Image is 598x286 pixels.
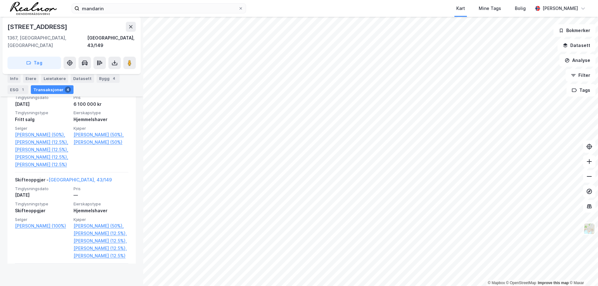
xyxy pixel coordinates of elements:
[74,237,128,245] a: [PERSON_NAME] (12.5%),
[15,161,70,168] a: [PERSON_NAME] (12.5%)
[7,34,87,49] div: 1367, [GEOGRAPHIC_DATA], [GEOGRAPHIC_DATA]
[15,217,70,222] span: Selger
[74,217,128,222] span: Kjøper
[488,281,505,285] a: Mapbox
[543,5,578,12] div: [PERSON_NAME]
[7,22,69,32] div: [STREET_ADDRESS]
[566,69,596,82] button: Filter
[15,201,70,207] span: Tinglysningstype
[10,2,57,15] img: realnor-logo.934646d98de889bb5806.png
[74,252,128,260] a: [PERSON_NAME] (12.5%)
[567,256,598,286] iframe: Chat Widget
[567,256,598,286] div: Kontrollprogram for chat
[479,5,501,12] div: Mine Tags
[15,153,70,161] a: [PERSON_NAME] (12.5%),
[15,146,70,153] a: [PERSON_NAME] (12.5%),
[41,74,68,83] div: Leietakere
[15,191,70,199] div: [DATE]
[558,39,596,52] button: Datasett
[111,75,117,82] div: 4
[74,126,128,131] span: Kjøper
[20,87,26,93] div: 1
[74,131,128,138] a: [PERSON_NAME] (50%),
[23,74,39,83] div: Eiere
[515,5,526,12] div: Bolig
[15,131,70,138] a: [PERSON_NAME] (50%),
[15,207,70,214] div: Skifteoppgjør
[74,101,128,108] div: 6 100 000 kr
[456,5,465,12] div: Kart
[97,74,120,83] div: Bygg
[538,281,569,285] a: Improve this map
[15,138,70,146] a: [PERSON_NAME] (12.5%),
[74,138,128,146] a: [PERSON_NAME] (50%)
[79,4,238,13] input: Søk på adresse, matrikkel, gårdeiere, leietakere eller personer
[31,85,74,94] div: Transaksjoner
[15,116,70,123] div: Fritt salg
[74,201,128,207] span: Eierskapstype
[7,74,21,83] div: Info
[74,222,128,230] a: [PERSON_NAME] (50%),
[74,230,128,237] a: [PERSON_NAME] (12.5%),
[15,222,70,230] a: [PERSON_NAME] (100%)
[559,54,596,67] button: Analyse
[74,110,128,115] span: Eierskapstype
[15,95,70,100] span: Tinglysningsdato
[15,126,70,131] span: Selger
[74,95,128,100] span: Pris
[49,177,112,182] a: [GEOGRAPHIC_DATA], 43/149
[65,87,71,93] div: 4
[74,207,128,214] div: Hjemmelshaver
[506,281,536,285] a: OpenStreetMap
[74,245,128,252] a: [PERSON_NAME] (12.5%),
[583,223,595,235] img: Z
[15,186,70,191] span: Tinglysningsdato
[87,34,136,49] div: [GEOGRAPHIC_DATA], 43/149
[7,85,28,94] div: ESG
[71,74,94,83] div: Datasett
[553,24,596,37] button: Bokmerker
[74,116,128,123] div: Hjemmelshaver
[15,176,112,186] div: Skifteoppgjør -
[567,84,596,96] button: Tags
[7,57,61,69] button: Tag
[74,186,128,191] span: Pris
[15,110,70,115] span: Tinglysningstype
[15,101,70,108] div: [DATE]
[74,191,128,199] div: —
